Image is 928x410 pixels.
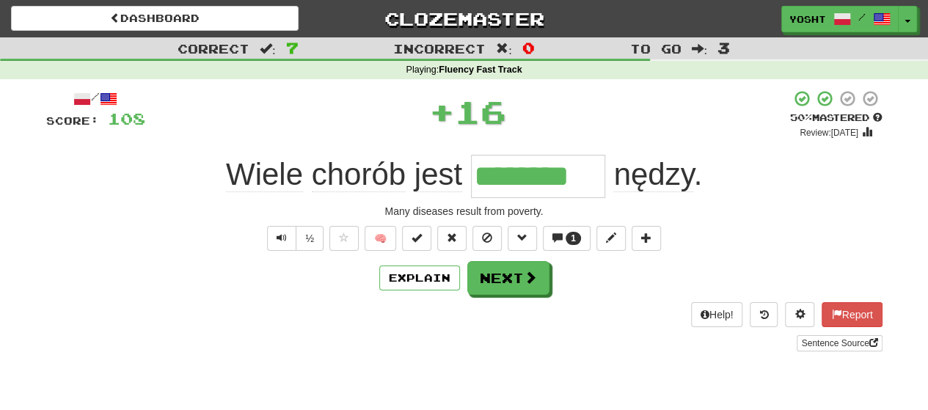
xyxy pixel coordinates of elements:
[414,157,462,192] span: jest
[822,302,882,327] button: Report
[522,39,535,56] span: 0
[108,109,145,128] span: 108
[789,12,826,26] span: Yosht
[858,12,866,22] span: /
[379,266,460,290] button: Explain
[605,157,702,192] span: .
[365,226,396,251] button: 🧠
[329,226,359,251] button: Favorite sentence (alt+f)
[178,41,249,56] span: Correct
[800,128,858,138] small: Review: [DATE]
[496,43,512,55] span: :
[46,89,145,108] div: /
[455,93,506,130] span: 16
[11,6,299,31] a: Dashboard
[439,65,522,75] strong: Fluency Fast Track
[296,226,324,251] button: ½
[750,302,778,327] button: Round history (alt+y)
[790,111,812,123] span: 50 %
[596,226,626,251] button: Edit sentence (alt+d)
[226,157,303,192] span: Wiele
[429,89,455,133] span: +
[543,226,591,251] button: 1
[797,335,882,351] a: Sentence Source
[571,233,576,244] span: 1
[46,204,883,219] div: Many diseases result from poverty.
[312,157,406,192] span: chorób
[691,43,707,55] span: :
[632,226,661,251] button: Add to collection (alt+a)
[472,226,502,251] button: Ignore sentence (alt+i)
[629,41,681,56] span: To go
[402,226,431,251] button: Set this sentence to 100% Mastered (alt+m)
[260,43,276,55] span: :
[467,261,549,295] button: Next
[508,226,537,251] button: Grammar (alt+g)
[717,39,730,56] span: 3
[781,6,899,32] a: Yosht /
[264,226,324,251] div: Text-to-speech controls
[46,114,99,127] span: Score:
[393,41,486,56] span: Incorrect
[321,6,608,32] a: Clozemaster
[790,111,883,125] div: Mastered
[286,39,299,56] span: 7
[267,226,296,251] button: Play sentence audio (ctl+space)
[613,157,693,192] span: nędzy
[691,302,743,327] button: Help!
[437,226,467,251] button: Reset to 0% Mastered (alt+r)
